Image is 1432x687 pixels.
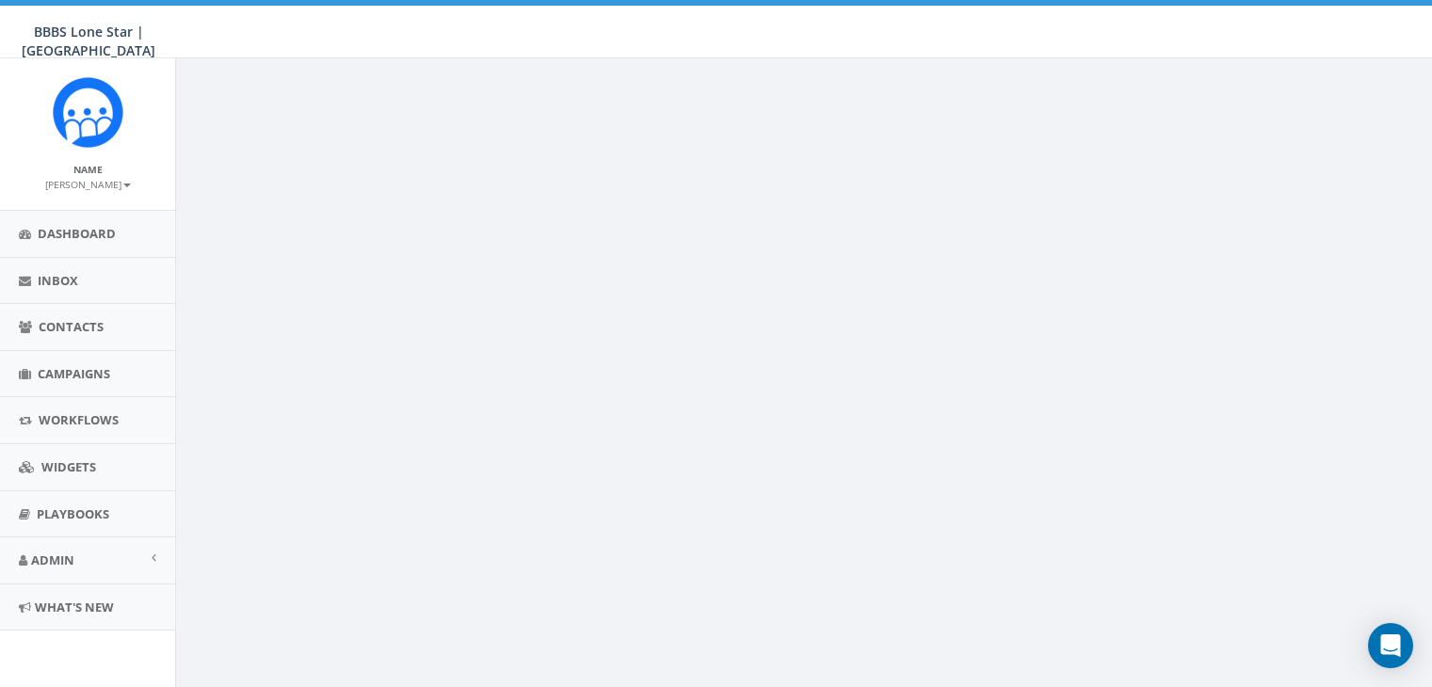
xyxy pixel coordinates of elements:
[31,551,74,568] span: Admin
[38,225,116,242] span: Dashboard
[1368,623,1413,668] div: Open Intercom Messenger
[37,505,109,522] span: Playbooks
[22,23,155,59] span: BBBS Lone Star | [GEOGRAPHIC_DATA]
[41,458,96,475] span: Widgets
[39,411,119,428] span: Workflows
[73,163,103,176] small: Name
[38,365,110,382] span: Campaigns
[45,175,131,192] a: [PERSON_NAME]
[38,272,78,289] span: Inbox
[45,178,131,191] small: [PERSON_NAME]
[53,77,123,148] img: Rally_Corp_Icon.png
[39,318,104,335] span: Contacts
[35,599,114,615] span: What's New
